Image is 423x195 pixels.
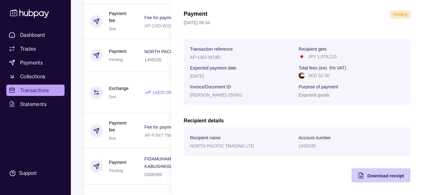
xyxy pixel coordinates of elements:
p: Invoice/Document ID [190,84,231,89]
p: [DATE] [190,74,204,79]
p: Transaction reference [190,47,233,52]
p: [PERSON_NAME]-250901 [190,92,243,97]
p: AED 52.50 [308,72,329,79]
p: Total fees (incl. 5% VAT) [299,65,346,70]
p: NORTH PACIFIC TRADING LTD [190,143,254,148]
img: jp [299,53,305,60]
p: Account number [299,135,331,140]
span: Pending [393,12,407,17]
p: JPY 1,978,215 [308,53,337,60]
p: Recipient gets [299,47,327,52]
p: [DATE] 09:34 [184,19,410,26]
p: 1458335 [299,143,316,148]
p: AP-13ID-W19D [190,55,220,60]
img: ae [299,72,305,79]
p: Exported goods [299,92,329,97]
p: Purpose of payment [299,84,338,89]
p: Expected payment date [190,65,236,70]
h1: Payment [184,10,207,19]
p: Recipient name [190,135,220,140]
h2: Recipient details [184,117,410,124]
span: Download receipt [367,173,404,178]
button: Download receipt [352,168,410,182]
